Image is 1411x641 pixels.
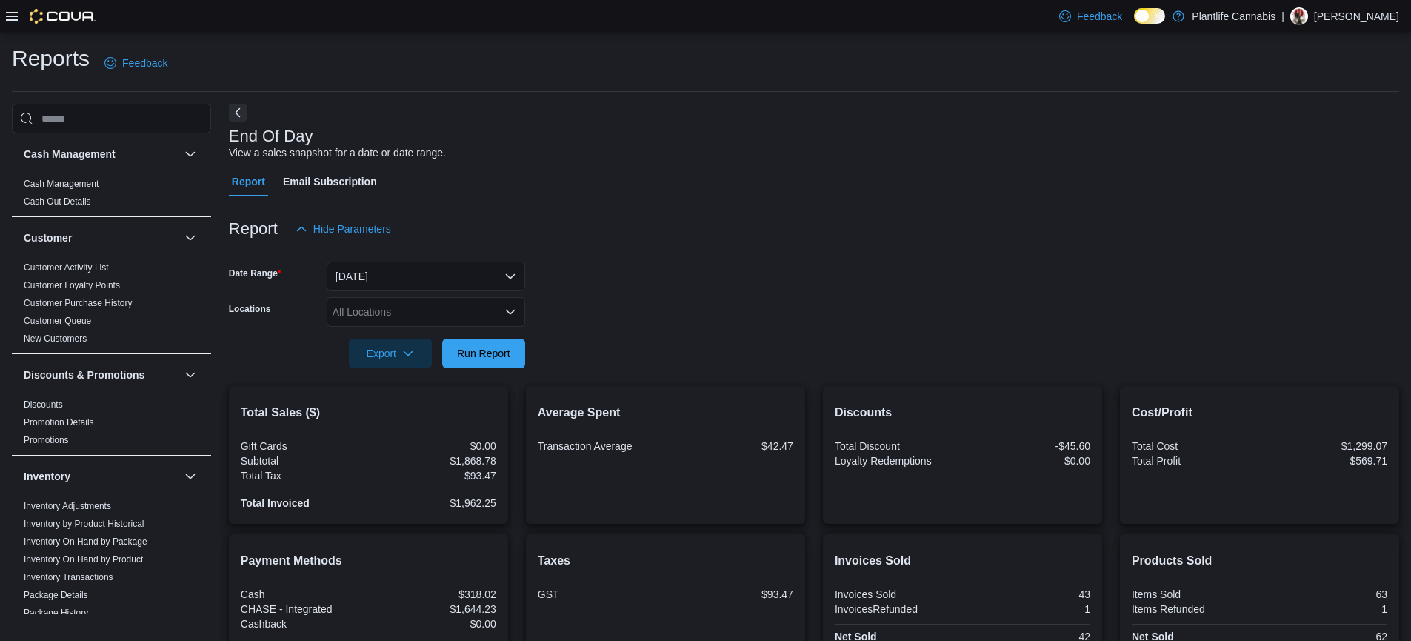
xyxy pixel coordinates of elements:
[313,222,391,236] span: Hide Parameters
[229,104,247,122] button: Next
[835,455,960,467] div: Loyalty Redemptions
[371,618,496,630] div: $0.00
[538,404,793,422] h2: Average Spent
[24,297,133,309] span: Customer Purchase History
[457,346,510,361] span: Run Report
[232,167,265,196] span: Report
[371,603,496,615] div: $1,644.23
[24,537,147,547] a: Inventory On Hand by Package
[538,552,793,570] h2: Taxes
[24,590,88,600] a: Package Details
[1262,455,1387,467] div: $569.71
[24,230,72,245] h3: Customer
[24,518,144,530] span: Inventory by Product Historical
[24,316,91,326] a: Customer Queue
[1290,7,1308,25] div: Sam Kovacs
[24,435,69,445] a: Promotions
[1281,7,1284,25] p: |
[24,279,120,291] span: Customer Loyalty Points
[229,145,446,161] div: View a sales snapshot for a date or date range.
[24,147,179,162] button: Cash Management
[442,339,525,368] button: Run Report
[835,588,960,600] div: Invoices Sold
[30,9,96,24] img: Cova
[835,440,960,452] div: Total Discount
[1262,603,1387,615] div: 1
[371,497,496,509] div: $1,962.25
[24,178,99,190] span: Cash Management
[24,179,99,189] a: Cash Management
[24,368,179,382] button: Discounts & Promotions
[24,554,143,565] a: Inventory On Hand by Product
[241,588,366,600] div: Cash
[229,268,281,279] label: Date Range
[181,366,199,384] button: Discounts & Promotions
[1132,404,1387,422] h2: Cost/Profit
[835,404,1090,422] h2: Discounts
[24,571,113,583] span: Inventory Transactions
[24,333,87,344] a: New Customers
[835,552,1090,570] h2: Invoices Sold
[1132,552,1387,570] h2: Products Sold
[229,127,313,145] h3: End Of Day
[24,399,63,411] span: Discounts
[241,404,496,422] h2: Total Sales ($)
[241,440,366,452] div: Gift Cards
[668,588,793,600] div: $93.47
[1132,440,1257,452] div: Total Cost
[24,315,91,327] span: Customer Queue
[241,470,366,482] div: Total Tax
[1314,7,1399,25] p: [PERSON_NAME]
[504,306,516,318] button: Open list of options
[538,440,663,452] div: Transaction Average
[24,589,88,601] span: Package Details
[24,607,88,619] span: Package History
[1132,455,1257,467] div: Total Profit
[24,554,143,565] span: Inventory On Hand by Product
[12,396,211,455] div: Discounts & Promotions
[24,469,70,484] h3: Inventory
[835,603,960,615] div: InvoicesRefunded
[358,339,423,368] span: Export
[965,588,1090,600] div: 43
[12,44,90,73] h1: Reports
[327,262,525,291] button: [DATE]
[99,48,173,78] a: Feedback
[241,497,310,509] strong: Total Invoiced
[24,230,179,245] button: Customer
[24,501,111,511] a: Inventory Adjustments
[24,280,120,290] a: Customer Loyalty Points
[283,167,377,196] span: Email Subscription
[1077,9,1122,24] span: Feedback
[229,303,271,315] label: Locations
[668,440,793,452] div: $42.47
[181,468,199,485] button: Inventory
[1262,440,1387,452] div: $1,299.07
[965,440,1090,452] div: -$45.60
[965,455,1090,467] div: $0.00
[24,368,144,382] h3: Discounts & Promotions
[371,470,496,482] div: $93.47
[241,618,366,630] div: Cashback
[229,220,278,238] h3: Report
[241,552,496,570] h2: Payment Methods
[349,339,432,368] button: Export
[290,214,397,244] button: Hide Parameters
[241,455,366,467] div: Subtotal
[24,434,69,446] span: Promotions
[24,500,111,512] span: Inventory Adjustments
[12,175,211,216] div: Cash Management
[24,469,179,484] button: Inventory
[24,262,109,273] a: Customer Activity List
[241,603,366,615] div: CHASE - Integrated
[181,229,199,247] button: Customer
[122,56,167,70] span: Feedback
[24,196,91,207] a: Cash Out Details
[24,608,88,618] a: Package History
[24,298,133,308] a: Customer Purchase History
